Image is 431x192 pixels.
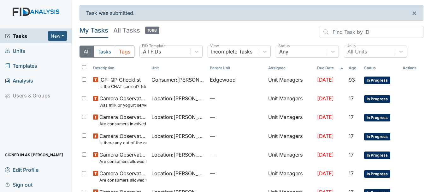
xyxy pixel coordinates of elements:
[207,63,266,73] th: Toggle SortBy
[5,61,37,71] span: Templates
[317,95,334,102] span: [DATE]
[5,165,38,175] span: Edit Profile
[80,46,94,58] button: All
[115,46,134,58] button: Tags
[99,84,146,90] small: Is the CHAT current? (document the date in the comment section)
[266,73,314,92] td: Unit Managers
[210,132,263,140] span: —
[5,76,33,85] span: Analysis
[315,63,346,73] th: Toggle SortBy
[266,111,314,129] td: Unit Managers
[5,150,63,160] span: Signed in as [PERSON_NAME]
[80,46,134,58] div: Type filter
[362,63,400,73] th: Toggle SortBy
[80,5,423,21] div: Task was submitted.
[99,151,146,164] span: Camera Observation Are consumers allowed to leave the table as desired?
[113,26,159,35] h5: All Tasks
[317,114,334,120] span: [DATE]
[317,152,334,158] span: [DATE]
[266,130,314,148] td: Unit Managers
[151,170,205,177] span: Location : [PERSON_NAME].
[99,140,146,146] small: Is there any out of the ordinary cell phone usage?
[405,5,423,21] button: ×
[145,27,159,34] span: 1668
[400,63,423,73] th: Actions
[48,31,67,41] button: New
[151,151,205,158] span: Location : [PERSON_NAME].
[5,46,25,56] span: Units
[364,114,390,121] span: In Progress
[279,48,288,55] div: Any
[364,77,390,84] span: In Progress
[80,26,108,35] h5: My Tasks
[210,151,263,158] span: —
[349,77,355,83] span: 93
[346,63,362,73] th: Toggle SortBy
[364,95,390,103] span: In Progress
[99,121,146,127] small: Are consumers involved in Active Treatment?
[317,77,334,83] span: [DATE]
[317,170,334,177] span: [DATE]
[266,92,314,111] td: Unit Managers
[211,48,252,55] div: Incomplete Tasks
[210,113,263,121] span: —
[99,132,146,146] span: Camera Observation Is there any out of the ordinary cell phone usage?
[99,170,146,183] span: Camera Observation Are consumers allowed to start meals appropriately?
[210,170,263,177] span: —
[210,95,263,102] span: —
[151,76,205,84] span: Consumer : [PERSON_NAME]
[349,170,354,177] span: 17
[320,26,423,38] input: Find Task by ID
[149,63,207,73] th: Toggle SortBy
[151,132,205,140] span: Location : [PERSON_NAME].
[91,63,149,73] th: Toggle SortBy
[99,177,146,183] small: Are consumers allowed to start meals appropriately?
[317,133,334,139] span: [DATE]
[151,113,205,121] span: Location : [PERSON_NAME].
[82,65,86,69] input: Toggle All Rows Selected
[349,152,354,158] span: 17
[364,133,390,140] span: In Progress
[151,95,205,102] span: Location : [PERSON_NAME].
[364,170,390,178] span: In Progress
[349,95,354,102] span: 17
[349,133,354,139] span: 17
[5,32,48,40] a: Tasks
[99,113,146,127] span: Camera Observation Are consumers involved in Active Treatment?
[266,167,314,186] td: Unit Managers
[266,148,314,167] td: Unit Managers
[99,102,146,108] small: Was milk or yogurt served at the meal?
[5,180,32,189] span: Sign out
[93,46,115,58] button: Tasks
[412,8,417,17] span: ×
[210,76,236,84] span: Edgewood
[349,114,354,120] span: 17
[347,48,367,55] div: All Units
[143,48,161,55] div: All FIDs
[99,76,146,90] span: ICF: QP Checklist Is the CHAT current? (document the date in the comment section)
[364,152,390,159] span: In Progress
[99,95,146,108] span: Camera Observation Was milk or yogurt served at the meal?
[99,158,146,164] small: Are consumers allowed to leave the table as desired?
[266,63,314,73] th: Assignee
